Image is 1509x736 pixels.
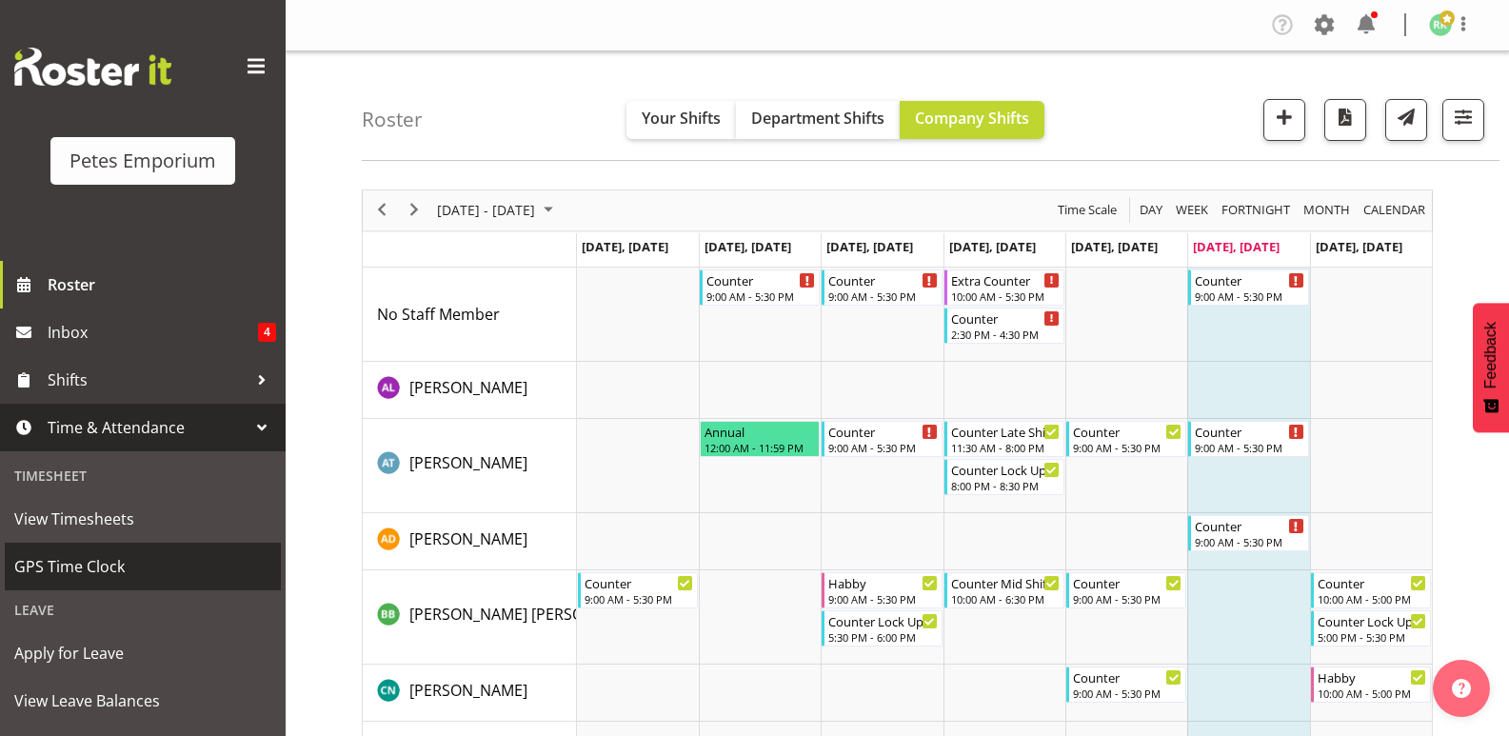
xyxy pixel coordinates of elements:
span: View Leave Balances [14,686,271,715]
div: Beena Beena"s event - Counter Begin From Friday, September 19, 2025 at 9:00:00 AM GMT+12:00 Ends ... [1066,572,1186,608]
h4: Roster [362,109,423,130]
span: Week [1174,198,1210,222]
button: Time Scale [1055,198,1121,222]
span: 4 [258,323,276,342]
div: Counter [1073,422,1181,441]
div: Habby [1318,667,1426,686]
div: 5:30 PM - 6:00 PM [828,629,937,645]
span: Fortnight [1220,198,1292,222]
div: Beena Beena"s event - Counter Mid Shift Begin From Thursday, September 18, 2025 at 10:00:00 AM GM... [944,572,1064,608]
div: Christine Neville"s event - Counter Begin From Friday, September 19, 2025 at 9:00:00 AM GMT+12:00... [1066,666,1186,703]
div: 9:00 AM - 5:30 PM [706,288,815,304]
span: calendar [1361,198,1427,222]
span: [DATE], [DATE] [1316,238,1402,255]
button: Previous [369,198,395,222]
div: Amelia Denz"s event - Counter Begin From Saturday, September 20, 2025 at 9:00:00 AM GMT+12:00 End... [1188,515,1308,551]
div: Habby [828,573,937,592]
div: Annual [705,422,815,441]
div: Alex-Micheal Taniwha"s event - Counter Begin From Friday, September 19, 2025 at 9:00:00 AM GMT+12... [1066,421,1186,457]
span: [DATE] - [DATE] [435,198,537,222]
button: Feedback - Show survey [1473,303,1509,432]
span: [DATE], [DATE] [949,238,1036,255]
button: Month [1360,198,1429,222]
span: [DATE], [DATE] [705,238,791,255]
div: Alex-Micheal Taniwha"s event - Counter Begin From Saturday, September 20, 2025 at 9:00:00 AM GMT+... [1188,421,1308,457]
td: No Staff Member resource [363,268,577,362]
div: 9:00 AM - 5:30 PM [1073,686,1181,701]
a: [PERSON_NAME] [PERSON_NAME] [409,603,649,626]
div: Petes Emporium [69,147,216,175]
div: Counter [1195,422,1303,441]
div: Counter [1318,573,1426,592]
div: 11:30 AM - 8:00 PM [951,440,1060,455]
button: Timeline Month [1301,198,1354,222]
div: Counter [951,308,1060,328]
span: Your Shifts [642,108,721,129]
button: Department Shifts [736,101,900,139]
div: 9:00 AM - 5:30 PM [1073,591,1181,607]
button: Timeline Week [1173,198,1212,222]
td: Alex-Micheal Taniwha resource [363,419,577,513]
div: 9:00 AM - 5:30 PM [828,440,937,455]
span: Month [1301,198,1352,222]
div: 9:00 AM - 5:30 PM [1195,288,1303,304]
div: 10:00 AM - 5:00 PM [1318,686,1426,701]
div: Counter Mid Shift [951,573,1060,592]
div: 9:00 AM - 5:30 PM [1195,440,1303,455]
div: 10:00 AM - 5:00 PM [1318,591,1426,607]
span: Department Shifts [751,108,884,129]
a: [PERSON_NAME] [409,527,527,550]
div: Beena Beena"s event - Counter Begin From Sunday, September 21, 2025 at 10:00:00 AM GMT+12:00 Ends... [1311,572,1431,608]
div: Beena Beena"s event - Counter Lock Up Begin From Sunday, September 21, 2025 at 5:00:00 PM GMT+12:... [1311,610,1431,646]
div: No Staff Member"s event - Counter Begin From Thursday, September 18, 2025 at 2:30:00 PM GMT+12:00... [944,308,1064,344]
img: Rosterit website logo [14,48,171,86]
span: Day [1138,198,1164,222]
div: 10:00 AM - 6:30 PM [951,591,1060,607]
a: [PERSON_NAME] [409,376,527,399]
span: [PERSON_NAME] [409,377,527,398]
td: Christine Neville resource [363,665,577,722]
a: [PERSON_NAME] [409,679,527,702]
div: Christine Neville"s event - Habby Begin From Sunday, September 21, 2025 at 10:00:00 AM GMT+12:00 ... [1311,666,1431,703]
a: No Staff Member [377,303,500,326]
div: Counter [1195,516,1303,535]
div: Counter Lock Up [1318,611,1426,630]
button: Download a PDF of the roster according to the set date range. [1324,99,1366,141]
div: September 15 - 21, 2025 [430,190,565,230]
div: 10:00 AM - 5:30 PM [951,288,1060,304]
td: Beena Beena resource [363,570,577,665]
div: 2:30 PM - 4:30 PM [951,327,1060,342]
div: 12:00 AM - 11:59 PM [705,440,815,455]
a: Apply for Leave [5,629,281,677]
span: GPS Time Clock [14,552,271,581]
img: help-xxl-2.png [1452,679,1471,698]
span: [PERSON_NAME] [PERSON_NAME] [409,604,649,625]
span: Apply for Leave [14,639,271,667]
button: Fortnight [1219,198,1294,222]
button: Your Shifts [626,101,736,139]
button: Filter Shifts [1442,99,1484,141]
div: Extra Counter [951,270,1060,289]
div: Alex-Micheal Taniwha"s event - Counter Late Shift Begin From Thursday, September 18, 2025 at 11:3... [944,421,1064,457]
span: [PERSON_NAME] [409,680,527,701]
div: Beena Beena"s event - Counter Begin From Monday, September 15, 2025 at 9:00:00 AM GMT+12:00 Ends ... [578,572,698,608]
span: Company Shifts [915,108,1029,129]
div: Alex-Micheal Taniwha"s event - Counter Lock Up Begin From Thursday, September 18, 2025 at 8:00:00... [944,459,1064,495]
a: GPS Time Clock [5,543,281,590]
button: Company Shifts [900,101,1044,139]
div: Alex-Micheal Taniwha"s event - Annual Begin From Tuesday, September 16, 2025 at 12:00:00 AM GMT+1... [700,421,820,457]
div: 8:00 PM - 8:30 PM [951,478,1060,493]
a: [PERSON_NAME] [409,451,527,474]
button: Send a list of all shifts for the selected filtered period to all rostered employees. [1385,99,1427,141]
div: 9:00 AM - 5:30 PM [828,591,937,607]
span: Time & Attendance [48,413,248,442]
div: Timesheet [5,456,281,495]
div: 5:00 PM - 5:30 PM [1318,629,1426,645]
span: Shifts [48,366,248,394]
div: Counter [706,270,815,289]
div: 9:00 AM - 5:30 PM [1195,534,1303,549]
div: Counter Late Shift [951,422,1060,441]
div: Alex-Micheal Taniwha"s event - Counter Begin From Wednesday, September 17, 2025 at 9:00:00 AM GMT... [822,421,942,457]
div: Counter Lock Up [951,460,1060,479]
img: ruth-robertson-taylor722.jpg [1429,13,1452,36]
